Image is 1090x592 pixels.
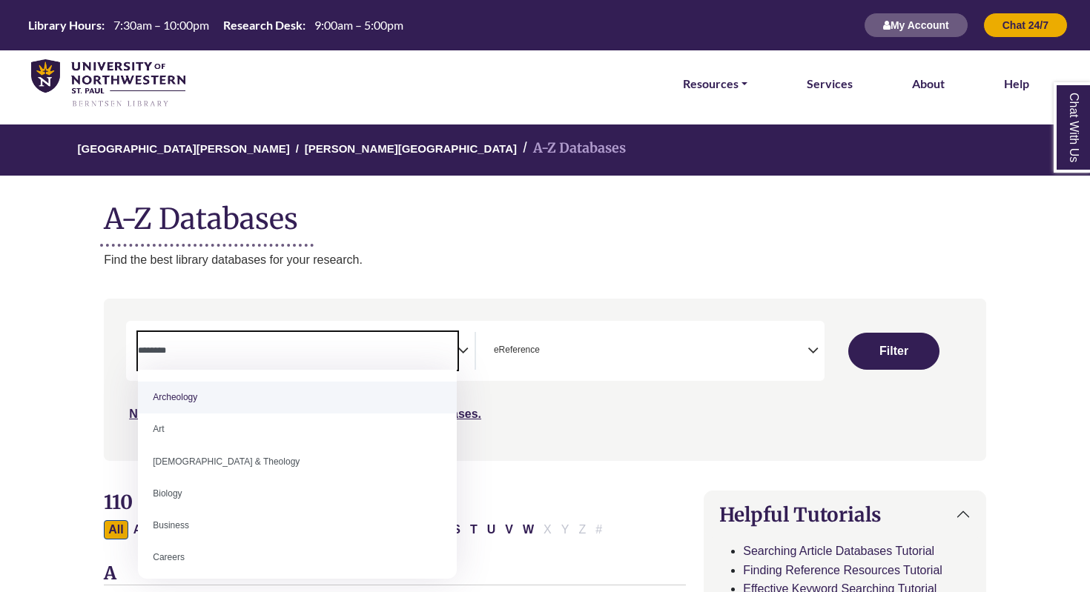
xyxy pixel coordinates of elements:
p: Find the best library databases for your research. [104,250,986,270]
a: Services [807,74,853,93]
nav: Search filters [104,299,986,460]
h3: A [104,563,686,585]
img: library_home [31,59,185,108]
div: Alpha-list to filter by first letter of database name [104,522,608,535]
button: Filter Results V [501,520,518,539]
li: Biology [138,478,457,510]
button: Filter Results T [466,520,482,539]
a: Hours Today [22,17,409,34]
table: Hours Today [22,17,409,31]
li: A-Z Databases [517,138,626,159]
li: Art [138,413,457,445]
a: My Account [864,19,968,31]
a: About [912,74,945,93]
a: Help [1004,74,1029,93]
button: My Account [864,13,968,38]
button: Filter Results A [129,520,147,539]
button: Filter Results U [483,520,501,539]
a: [PERSON_NAME][GEOGRAPHIC_DATA] [305,140,517,155]
span: 110 Databases [104,490,234,514]
a: Resources [683,74,747,93]
li: eReference [488,343,540,357]
li: [DEMOGRAPHIC_DATA] & Theology [138,446,457,478]
a: Chat 24/7 [983,19,1068,31]
th: Research Desk: [217,17,306,33]
a: Finding Reference Resources Tutorial [743,564,942,576]
textarea: Search [543,346,549,358]
button: All [104,520,128,539]
nav: breadcrumb [104,124,986,176]
button: Helpful Tutorials [704,491,985,538]
button: Chat 24/7 [983,13,1068,38]
textarea: Search [138,346,458,358]
span: eReference [494,343,540,357]
th: Library Hours: [22,17,105,33]
li: Careers [138,542,457,573]
li: Archeology [138,382,457,413]
li: Business [138,510,457,542]
a: Not sure where to start? Check our Recommended Databases. [129,408,481,420]
button: Filter Results W [518,520,538,539]
h1: A-Z Databases [104,190,986,236]
a: Searching Article Databases Tutorial [743,545,934,557]
button: Submit for Search Results [848,333,939,370]
a: [GEOGRAPHIC_DATA][PERSON_NAME] [78,140,290,155]
span: 7:30am – 10:00pm [113,18,209,32]
span: 9:00am – 5:00pm [314,18,403,32]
